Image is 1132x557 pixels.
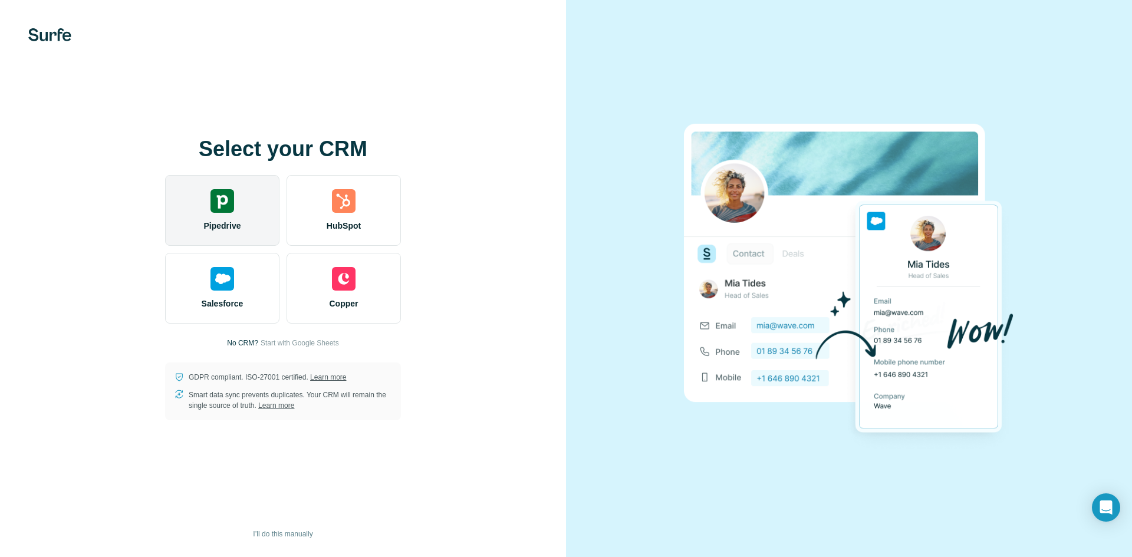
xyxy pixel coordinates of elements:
[327,220,361,232] span: HubSpot
[245,525,321,543] button: I’ll do this manually
[261,338,339,348] button: Start with Google Sheets
[227,338,258,348] p: No CRM?
[1092,493,1120,522] div: Open Intercom Messenger
[684,104,1014,454] img: SALESFORCE image
[330,298,358,309] span: Copper
[189,372,346,383] p: GDPR compliant. ISO-27001 certified.
[332,189,356,213] img: hubspot's logo
[258,401,294,410] a: Learn more
[165,137,401,161] h1: Select your CRM
[203,220,241,232] span: Pipedrive
[332,267,356,291] img: copper's logo
[210,267,234,291] img: salesforce's logo
[310,373,346,381] a: Learn more
[28,28,71,41] img: Surfe's logo
[253,529,312,539] span: I’ll do this manually
[189,390,391,411] p: Smart data sync prevents duplicates. Your CRM will remain the single source of truth.
[210,189,234,213] img: pipedrive's logo
[202,298,243,309] span: Salesforce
